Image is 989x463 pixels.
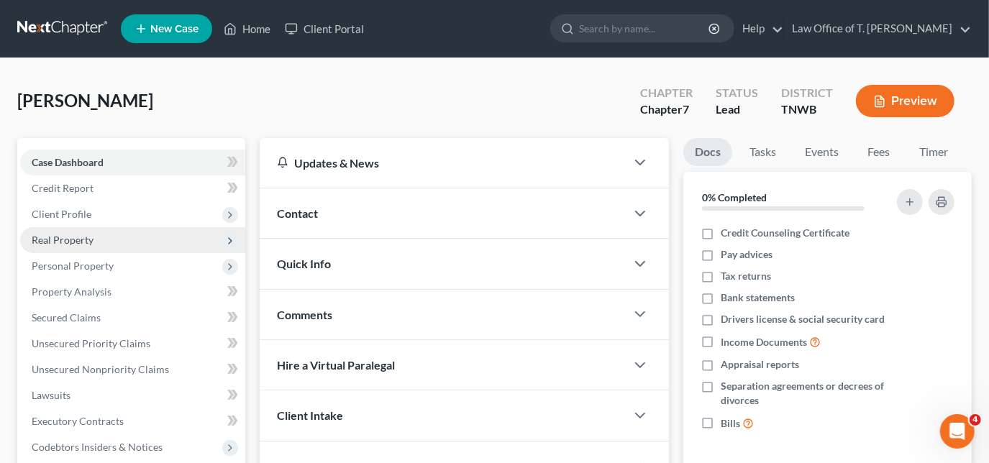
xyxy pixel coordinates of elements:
[721,416,740,431] span: Bills
[785,16,971,42] a: Law Office of T. [PERSON_NAME]
[277,155,609,170] div: Updates & News
[32,156,104,168] span: Case Dashboard
[32,285,111,298] span: Property Analysis
[32,182,94,194] span: Credit Report
[32,260,114,272] span: Personal Property
[32,389,70,401] span: Lawsuits
[735,16,783,42] a: Help
[277,358,395,372] span: Hire a Virtual Paralegal
[277,408,343,422] span: Client Intake
[20,305,245,331] a: Secured Claims
[640,101,693,118] div: Chapter
[32,363,169,375] span: Unsecured Nonpriority Claims
[683,138,732,166] a: Docs
[32,234,94,246] span: Real Property
[20,408,245,434] a: Executory Contracts
[738,138,788,166] a: Tasks
[579,15,711,42] input: Search by name...
[721,269,771,283] span: Tax returns
[721,357,799,372] span: Appraisal reports
[20,175,245,201] a: Credit Report
[940,414,975,449] iframe: Intercom live chat
[640,85,693,101] div: Chapter
[20,331,245,357] a: Unsecured Priority Claims
[781,85,833,101] div: District
[20,279,245,305] a: Property Analysis
[32,311,101,324] span: Secured Claims
[721,312,885,326] span: Drivers license & social security card
[721,379,888,408] span: Separation agreements or decrees of divorces
[721,226,849,240] span: Credit Counseling Certificate
[277,257,331,270] span: Quick Info
[32,337,150,349] span: Unsecured Priority Claims
[856,85,954,117] button: Preview
[908,138,960,166] a: Timer
[17,90,153,111] span: [PERSON_NAME]
[793,138,850,166] a: Events
[702,191,767,203] strong: 0% Completed
[32,415,124,427] span: Executory Contracts
[20,382,245,408] a: Lawsuits
[277,308,332,321] span: Comments
[721,290,795,305] span: Bank statements
[716,85,758,101] div: Status
[150,24,199,35] span: New Case
[32,208,91,220] span: Client Profile
[20,150,245,175] a: Case Dashboard
[721,247,772,262] span: Pay advices
[32,441,163,453] span: Codebtors Insiders & Notices
[781,101,833,118] div: TNWB
[20,357,245,382] a: Unsecured Nonpriority Claims
[716,101,758,118] div: Lead
[970,414,981,426] span: 4
[278,16,371,42] a: Client Portal
[856,138,902,166] a: Fees
[277,206,318,220] span: Contact
[217,16,278,42] a: Home
[683,102,689,116] span: 7
[721,335,807,349] span: Income Documents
